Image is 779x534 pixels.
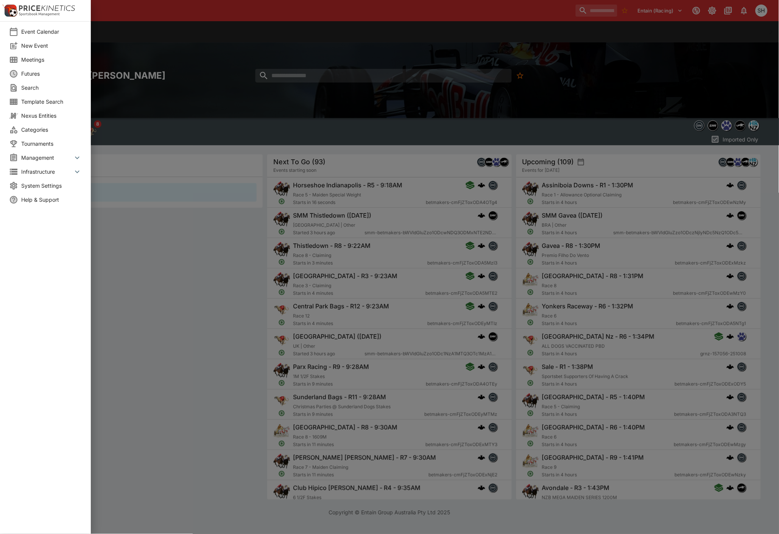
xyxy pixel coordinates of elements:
[21,70,82,78] span: Futures
[21,56,82,64] span: Meetings
[21,98,82,106] span: Template Search
[21,196,82,204] span: Help & Support
[21,84,82,92] span: Search
[2,3,17,18] img: PriceKinetics Logo
[21,42,82,50] span: New Event
[21,28,82,36] span: Event Calendar
[21,140,82,148] span: Tournaments
[21,182,82,190] span: System Settings
[21,168,73,176] span: Infrastructure
[19,5,75,11] img: PriceKinetics
[19,12,60,16] img: Sportsbook Management
[21,112,82,120] span: Nexus Entities
[21,126,82,134] span: Categories
[21,154,73,162] span: Management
